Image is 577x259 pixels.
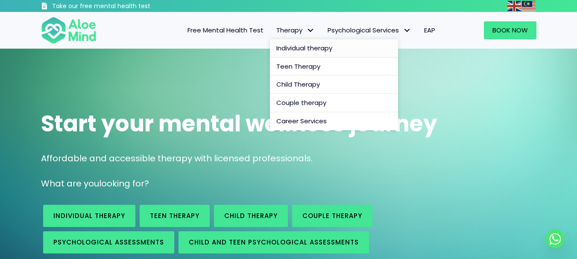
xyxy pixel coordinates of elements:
[292,205,372,227] a: Couple therapy
[546,230,565,248] a: Whatsapp
[270,39,398,58] a: Individual therapy
[507,1,521,11] img: en
[276,116,327,125] span: Career Services
[187,26,264,35] span: Free Mental Health Test
[270,76,398,94] a: Child Therapy
[507,1,522,11] a: English
[492,26,528,35] span: Book Now
[321,21,418,39] a: Psychological ServicesPsychological Services: submenu
[43,205,135,227] a: Individual therapy
[270,58,398,76] a: Teen Therapy
[41,152,536,165] p: Affordable and accessible therapy with licensed professionals.
[181,21,270,39] a: Free Mental Health Test
[214,205,288,227] a: Child Therapy
[276,62,320,71] span: Teen Therapy
[53,238,164,247] span: Psychological assessments
[401,24,413,37] span: Psychological Services: submenu
[418,21,442,39] a: EAP
[52,2,196,11] h3: Take our free mental health test
[305,24,317,37] span: Therapy: submenu
[41,178,99,189] span: What are you
[41,108,437,139] span: Start your mental wellness journey
[276,98,326,107] span: Couple therapy
[140,205,210,227] a: Teen Therapy
[150,211,199,220] span: Teen Therapy
[270,112,398,130] a: Career Services
[41,16,97,44] img: Aloe mind Logo
[53,211,125,220] span: Individual therapy
[522,1,536,11] img: ms
[276,26,315,35] span: Therapy
[224,211,278,220] span: Child Therapy
[522,1,536,11] a: Malay
[99,178,149,189] span: looking for?
[424,26,435,35] span: EAP
[270,21,321,39] a: TherapyTherapy: submenu
[328,26,411,35] span: Psychological Services
[189,238,359,247] span: Child and Teen Psychological assessments
[179,231,369,253] a: Child and Teen Psychological assessments
[43,231,174,253] a: Psychological assessments
[276,80,320,89] span: Child Therapy
[270,94,398,112] a: Couple therapy
[276,44,332,52] span: Individual therapy
[484,21,536,39] a: Book Now
[108,21,442,39] nav: Menu
[41,2,196,12] a: Take our free mental health test
[302,211,362,220] span: Couple therapy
